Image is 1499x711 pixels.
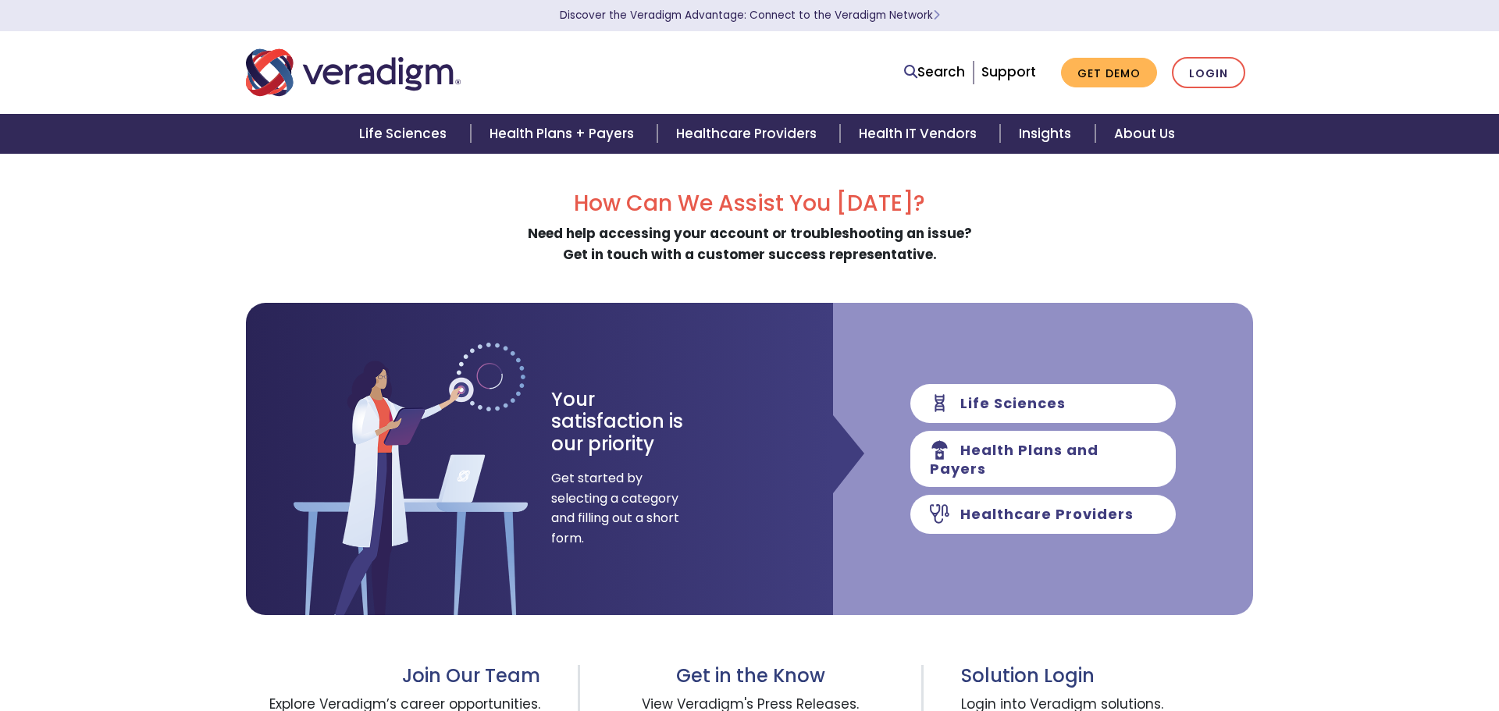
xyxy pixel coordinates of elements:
[904,62,965,83] a: Search
[551,389,711,456] h3: Your satisfaction is our priority
[551,468,680,548] span: Get started by selecting a category and filling out a short form.
[246,665,540,688] h3: Join Our Team
[1172,57,1245,89] a: Login
[1095,114,1194,154] a: About Us
[560,8,940,23] a: Discover the Veradigm Advantage: Connect to the Veradigm NetworkLearn More
[840,114,1000,154] a: Health IT Vendors
[1061,58,1157,88] a: Get Demo
[961,665,1253,688] h3: Solution Login
[471,114,657,154] a: Health Plans + Payers
[981,62,1036,81] a: Support
[246,47,461,98] img: Veradigm logo
[246,190,1253,217] h2: How Can We Assist You [DATE]?
[528,224,972,264] strong: Need help accessing your account or troubleshooting an issue? Get in touch with a customer succes...
[340,114,470,154] a: Life Sciences
[933,8,940,23] span: Learn More
[618,665,884,688] h3: Get in the Know
[657,114,840,154] a: Healthcare Providers
[1000,114,1095,154] a: Insights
